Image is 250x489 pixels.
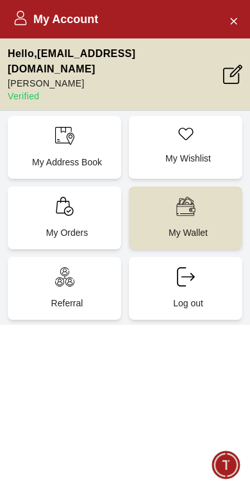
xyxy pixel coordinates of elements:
h2: My Account [13,10,98,28]
p: My Address Book [18,156,116,169]
p: Verified [8,90,223,103]
p: [PERSON_NAME] [8,77,223,90]
p: My Wallet [139,226,237,239]
p: Referral [18,297,116,310]
p: My Orders [18,226,116,239]
div: Chat Widget [212,451,240,479]
p: Log out [139,297,237,310]
p: Hello , [EMAIL_ADDRESS][DOMAIN_NAME] [8,46,223,77]
button: Close Account [223,10,244,31]
p: My Wishlist [139,152,237,165]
